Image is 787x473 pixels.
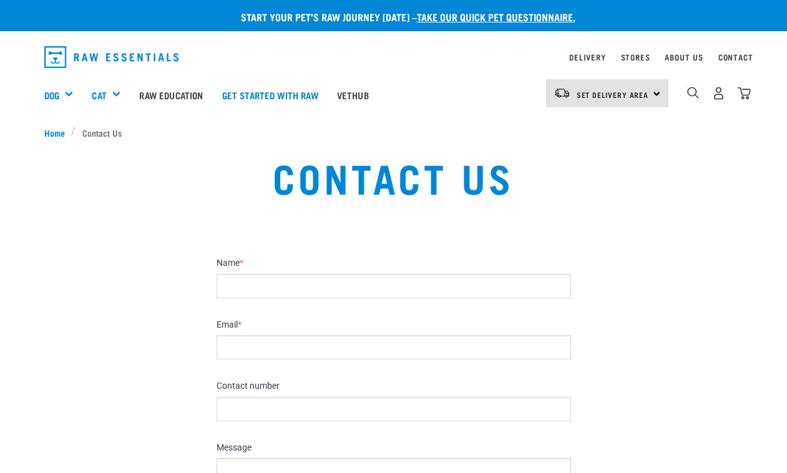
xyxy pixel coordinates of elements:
[44,126,743,139] nav: breadcrumbs
[217,258,571,269] label: Name
[738,87,751,100] img: home-icon@2x.png
[217,381,571,392] label: Contact number
[217,319,571,331] label: Email
[92,88,106,102] a: Cat
[44,46,179,68] img: Raw Essentials Logo
[687,87,699,99] img: home-icon-1@2x.png
[130,70,212,120] a: Raw Education
[665,55,703,59] a: About Us
[718,55,753,59] a: Contact
[577,92,649,97] span: Set Delivery Area
[154,154,633,199] h1: Contact Us
[328,70,378,120] a: Vethub
[712,87,725,100] img: user.png
[621,55,650,59] a: Stores
[34,41,753,73] nav: dropdown navigation
[44,126,65,139] span: Home
[217,442,571,454] label: Message
[417,14,575,19] a: take our quick pet questionnaire.
[554,87,570,99] img: van-moving.png
[569,55,605,59] a: Delivery
[44,88,59,102] a: Dog
[44,126,72,139] a: Home
[213,70,328,120] a: Get started with Raw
